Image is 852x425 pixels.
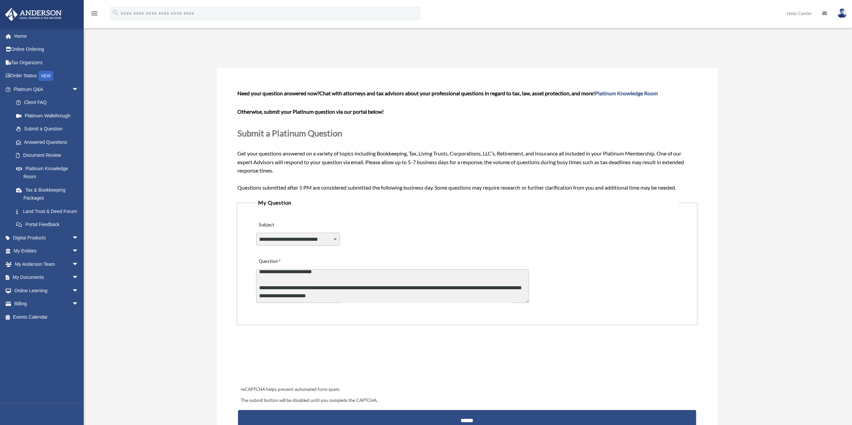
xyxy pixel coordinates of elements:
[9,162,89,183] a: Platinum Knowledge Room
[595,90,657,96] a: Platinum Knowledge Room
[72,244,85,258] span: arrow_drop_down
[238,386,696,394] div: reCAPTCHA helps prevent automated form spam.
[72,257,85,271] span: arrow_drop_down
[72,297,85,311] span: arrow_drop_down
[319,90,657,96] span: Chat with attorneys and tax advisors about your professional questions in regard to tax, law, ass...
[5,231,89,244] a: Digital Productsarrow_drop_down
[239,346,340,372] iframe: reCAPTCHA
[256,257,308,266] label: Question
[72,284,85,298] span: arrow_drop_down
[9,205,89,218] a: Land Trust & Deed Forum
[5,297,89,311] a: Billingarrow_drop_down
[112,9,119,16] i: search
[9,218,89,231] a: Portal Feedback
[256,220,320,230] label: Subject
[5,56,89,69] a: Tax Organizers
[72,271,85,285] span: arrow_drop_down
[9,183,89,205] a: Tax & Bookkeeping Packages
[837,8,847,18] img: User Pic
[9,135,89,149] a: Answered Questions
[237,108,384,115] b: Otherwise, submit your Platinum question via our portal below!
[237,90,696,191] span: Get your questions answered on a variety of topics including Bookkeeping, Tax, Living Trusts, Cor...
[255,198,678,207] legend: My Question
[72,231,85,245] span: arrow_drop_down
[237,128,342,138] span: Submit a Platinum Question
[5,83,89,96] a: Platinum Q&Aarrow_drop_down
[9,96,89,109] a: Client FAQ
[5,284,89,297] a: Online Learningarrow_drop_down
[5,69,89,83] a: Order StatusNEW
[3,8,64,21] img: Anderson Advisors Platinum Portal
[238,397,696,405] div: The submit button will be disabled until you complete the CAPTCHA.
[38,71,53,81] div: NEW
[5,29,89,43] a: Home
[5,257,89,271] a: My Anderson Teamarrow_drop_down
[9,109,89,122] a: Platinum Walkthrough
[9,122,85,136] a: Submit a Question
[5,244,89,258] a: My Entitiesarrow_drop_down
[237,90,319,96] span: Need your question answered now?
[90,12,98,17] a: menu
[72,83,85,96] span: arrow_drop_down
[5,310,89,324] a: Events Calendar
[90,9,98,17] i: menu
[9,149,89,162] a: Document Review
[5,271,89,284] a: My Documentsarrow_drop_down
[5,43,89,56] a: Online Ordering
